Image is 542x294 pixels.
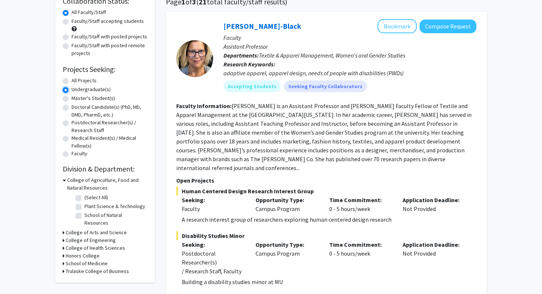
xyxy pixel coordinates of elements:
iframe: Chat [6,261,31,288]
div: Not Provided [397,240,471,276]
h3: School of Medicine [66,260,108,267]
span: Disability Studies Minor [176,231,476,240]
h3: College of Engineering [66,236,116,244]
div: Postdoctoral Researcher(s) / Research Staff, Faculty [182,249,244,276]
button: Compose Request to Kerri McBee-Black [420,20,476,33]
h2: Projects Seeking: [63,65,147,74]
label: Medical Resident(s) / Medical Fellow(s) [72,134,147,150]
mat-chip: Seeking Faculty Collaborators [284,80,367,92]
a: [PERSON_NAME]-Black [223,21,301,31]
label: School of Natural Resources [84,211,146,227]
label: Plant Science & Technology [84,203,145,210]
p: Application Deadline: [403,240,465,249]
label: Faculty [72,150,87,158]
h3: Honors College [66,252,100,260]
p: Opportunity Type: [256,196,318,204]
label: Faculty/Staff with posted projects [72,33,147,41]
div: 0 - 5 hours/week [324,196,397,213]
div: Campus Program [250,240,324,276]
span: Human Centered Design Research Interest Group [176,187,476,196]
div: Faculty [182,204,244,213]
label: All Projects [72,77,97,84]
p: Opportunity Type: [256,240,318,249]
div: 0 - 5 hours/week [324,240,397,276]
p: Seeking: [182,196,244,204]
p: Seeking: [182,240,244,249]
h3: College of Agriculture, Food and Natural Resources [67,176,147,192]
label: Postdoctoral Researcher(s) / Research Staff [72,119,147,134]
label: Undergraduate(s) [72,86,111,93]
b: Departments: [223,52,259,59]
h3: College of Health Sciences [66,244,125,252]
mat-chip: Accepting Students [223,80,281,92]
p: Faculty [223,33,476,42]
p: A research interest group of researchers exploring human centered design research [182,215,476,224]
p: Time Commitment: [329,196,392,204]
div: Not Provided [397,196,471,213]
button: Add Kerri McBee-Black to Bookmarks [378,19,417,33]
p: Building a disability studies minor at MU [182,277,476,286]
h2: Division & Department: [63,165,147,173]
label: Faculty/Staff with posted remote projects [72,42,147,57]
b: Faculty Information: [176,102,232,110]
fg-read-more: [PERSON_NAME] is an Assistant Professor and [PERSON_NAME] Faculty Fellow of Textile and Apparel M... [176,102,472,172]
span: Textile & Apparel Management, Women's and Gender Studies [259,52,405,59]
p: Time Commitment: [329,240,392,249]
h3: College of Arts and Science [66,229,127,236]
label: Faculty/Staff accepting students [72,17,144,25]
label: Master's Student(s) [72,94,115,102]
p: Assistant Professor [223,42,476,51]
b: Research Keywords: [223,60,275,68]
p: Open Projects [176,176,476,185]
div: Campus Program [250,196,324,213]
label: All Faculty/Staff [72,8,106,16]
label: Doctoral Candidate(s) (PhD, MD, DMD, PharmD, etc.) [72,103,147,119]
h3: Trulaske College of Business [66,267,129,275]
p: Application Deadline: [403,196,465,204]
label: (Select All) [84,194,108,201]
div: adaptive apparel, apparel design, needs of people with disabilities (PWDs) [223,69,476,77]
